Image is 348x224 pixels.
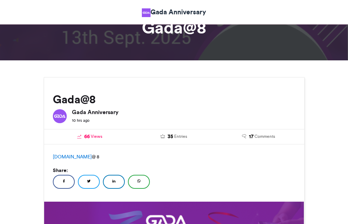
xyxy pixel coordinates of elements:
h2: Gada@8 [53,93,296,106]
h5: Share: [53,166,296,175]
img: Gada Anniversary [53,109,67,123]
a: 66 Views [53,133,127,141]
h1: Gada@8 [13,19,336,36]
span: Comments [254,133,275,140]
span: 35 [168,133,173,141]
span: Entries [174,133,187,140]
small: 10 hrs ago [72,118,89,123]
img: Gada Anniversary [142,8,151,17]
a: [DOMAIN_NAME] [53,153,92,160]
div: @ 8 [53,153,296,160]
span: 17 [249,133,253,141]
span: Views [91,133,102,140]
span: 66 [84,133,90,141]
a: 35 Entries [137,133,211,141]
h6: Gada Anniversary [72,109,296,115]
a: 17 Comments [221,133,296,141]
a: Gada Anniversary [142,7,206,17]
